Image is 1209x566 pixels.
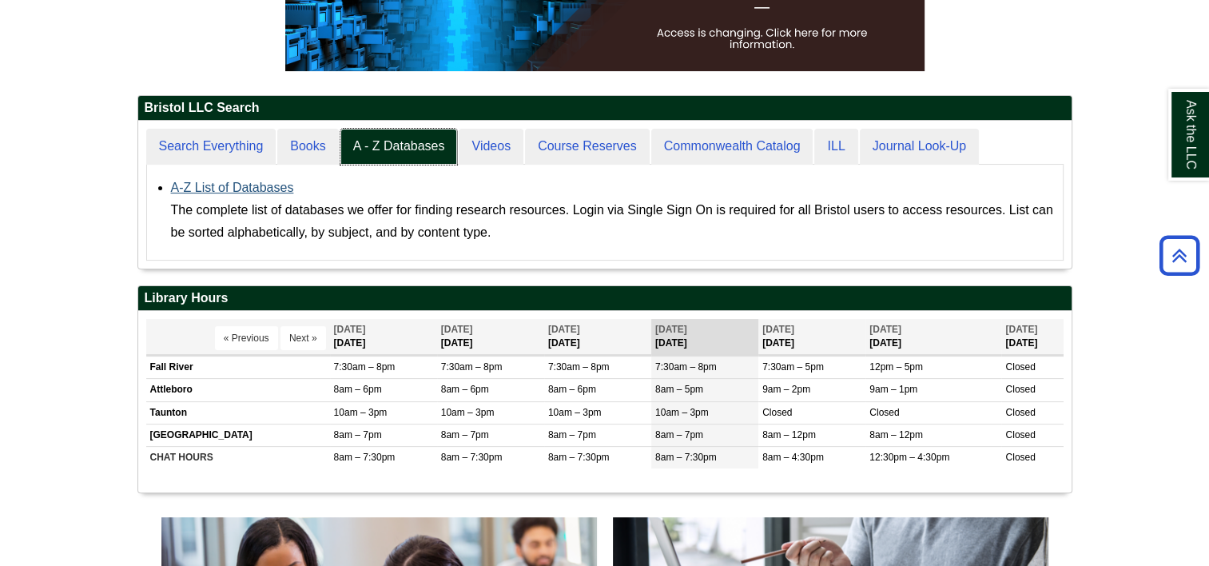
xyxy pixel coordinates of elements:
[277,129,338,165] a: Books
[146,129,276,165] a: Search Everything
[655,361,717,373] span: 7:30am – 8pm
[330,319,437,355] th: [DATE]
[548,452,610,463] span: 8am – 7:30pm
[655,429,703,440] span: 8am – 7pm
[334,361,396,373] span: 7:30am – 8pm
[869,361,923,373] span: 12pm – 5pm
[548,384,596,395] span: 8am – 6pm
[334,452,396,463] span: 8am – 7:30pm
[1005,384,1035,395] span: Closed
[1005,429,1035,440] span: Closed
[762,361,824,373] span: 7:30am – 5pm
[762,324,794,335] span: [DATE]
[171,181,294,194] a: A-Z List of Databases
[758,319,865,355] th: [DATE]
[860,129,979,165] a: Journal Look-Up
[138,286,1072,311] h2: Library Hours
[762,452,824,463] span: 8am – 4:30pm
[655,407,709,418] span: 10am – 3pm
[655,324,687,335] span: [DATE]
[146,379,330,401] td: Attleboro
[334,384,382,395] span: 8am – 6pm
[441,384,489,395] span: 8am – 6pm
[1154,245,1205,266] a: Back to Top
[869,407,899,418] span: Closed
[171,199,1055,244] div: The complete list of databases we offer for finding research resources. Login via Single Sign On ...
[441,361,503,373] span: 7:30am – 8pm
[869,324,901,335] span: [DATE]
[869,384,917,395] span: 9am – 1pm
[1005,407,1035,418] span: Closed
[441,407,495,418] span: 10am – 3pm
[525,129,650,165] a: Course Reserves
[441,429,489,440] span: 8am – 7pm
[459,129,523,165] a: Videos
[1001,319,1063,355] th: [DATE]
[215,326,278,350] button: « Previous
[548,361,610,373] span: 7:30am – 8pm
[814,129,857,165] a: ILL
[1005,324,1037,335] span: [DATE]
[869,429,923,440] span: 8am – 12pm
[138,96,1072,121] h2: Bristol LLC Search
[548,324,580,335] span: [DATE]
[651,319,758,355] th: [DATE]
[655,452,717,463] span: 8am – 7:30pm
[146,357,330,379] td: Fall River
[865,319,1001,355] th: [DATE]
[762,429,816,440] span: 8am – 12pm
[340,129,458,165] a: A - Z Databases
[441,324,473,335] span: [DATE]
[1005,452,1035,463] span: Closed
[544,319,651,355] th: [DATE]
[1005,361,1035,373] span: Closed
[762,384,810,395] span: 9am – 2pm
[334,429,382,440] span: 8am – 7pm
[280,326,326,350] button: Next »
[548,429,596,440] span: 8am – 7pm
[655,384,703,395] span: 8am – 5pm
[437,319,544,355] th: [DATE]
[146,446,330,468] td: CHAT HOURS
[146,401,330,424] td: Taunton
[651,129,813,165] a: Commonwealth Catalog
[548,407,602,418] span: 10am – 3pm
[146,424,330,446] td: [GEOGRAPHIC_DATA]
[762,407,792,418] span: Closed
[334,407,388,418] span: 10am – 3pm
[334,324,366,335] span: [DATE]
[441,452,503,463] span: 8am – 7:30pm
[869,452,949,463] span: 12:30pm – 4:30pm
